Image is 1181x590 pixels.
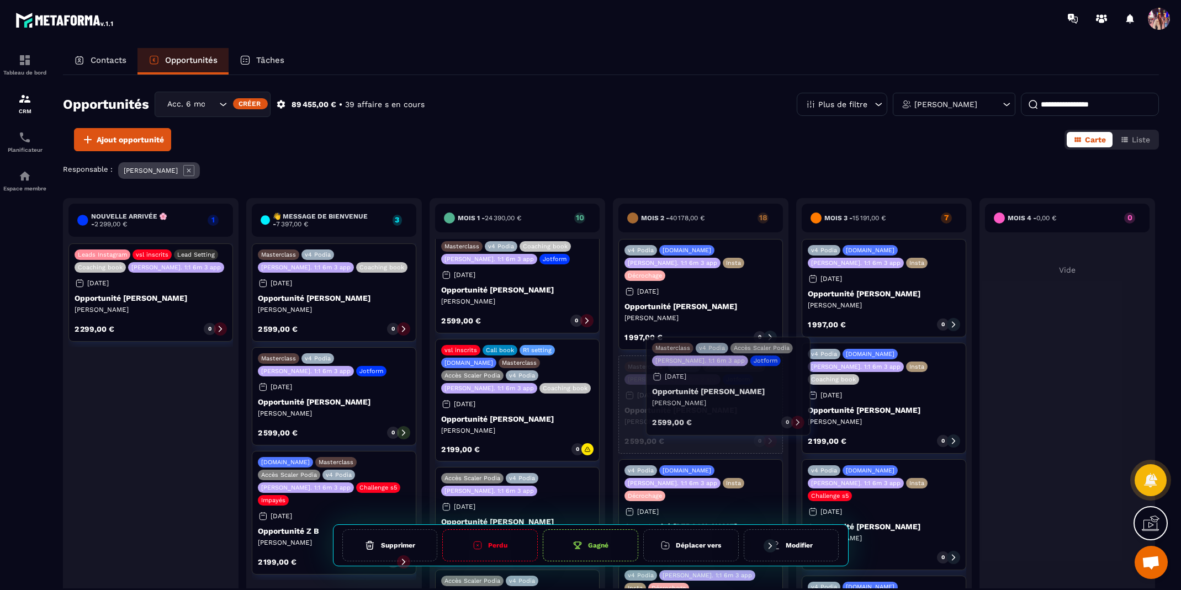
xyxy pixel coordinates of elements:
[628,572,654,579] p: v4 Podia
[671,363,697,370] p: v4 Podia
[441,426,594,435] p: [PERSON_NAME]
[909,259,924,267] p: Insta
[706,363,762,370] p: Accès Scaler Podia
[509,475,535,482] p: v4 Podia
[808,437,846,445] p: 2 199,00 €
[941,214,952,221] p: 7
[846,467,894,474] p: [DOMAIN_NAME]
[523,243,568,250] p: Coaching book
[624,417,777,426] p: [PERSON_NAME]
[3,84,47,123] a: formationformationCRM
[811,247,837,254] p: v4 Podia
[628,363,663,370] p: Masterclass
[97,134,164,145] span: Ajout opportunité
[292,99,336,110] p: 89 455,00 €
[1135,546,1168,579] a: Ouvrir le chat
[3,123,47,161] a: schedulerschedulerPlanificateur
[276,220,308,228] span: 7 397,00 €
[124,167,178,174] p: [PERSON_NAME]
[131,264,221,271] p: [PERSON_NAME]. 1:1 6m 3 app
[137,48,229,75] a: Opportunités
[663,247,711,254] p: [DOMAIN_NAME]
[486,347,514,354] p: Call book
[641,214,705,222] h6: Mois 2 -
[941,321,945,328] p: 0
[74,128,171,151] button: Ajout opportunité
[523,347,552,354] p: R1 setting
[941,437,945,445] p: 0
[726,376,750,383] p: Jotform
[165,55,218,65] p: Opportunités
[846,350,894,358] p: [DOMAIN_NAME]
[454,400,475,408] p: [DATE]
[576,445,579,453] p: 0
[444,487,534,495] p: [PERSON_NAME]. 1:1 6m 3 app
[485,214,521,222] span: 24 390,00 €
[229,48,295,75] a: Tâches
[1124,214,1135,221] p: 0
[663,572,752,579] p: [PERSON_NAME]. 1:1 6m 3 app
[726,480,741,487] p: Insta
[637,508,659,515] p: [DATE]
[391,429,395,437] p: 0
[441,445,480,453] p: 2 199,00 €
[818,100,867,108] p: Plus de filtre
[155,92,271,117] div: Search for option
[628,480,717,487] p: [PERSON_NAME]. 1:1 6m 3 app
[87,279,109,287] p: [DATE]
[575,317,578,325] p: 0
[909,480,924,487] p: Insta
[628,376,717,383] p: [PERSON_NAME]. 1:1 6m 3 app
[441,517,594,526] p: Opportunité [PERSON_NAME]
[258,305,410,314] p: [PERSON_NAME]
[3,185,47,192] p: Espace membre
[359,368,383,375] p: Jotform
[91,55,126,65] p: Contacts
[444,243,479,250] p: Masterclass
[574,214,585,221] p: 10
[914,100,977,108] p: [PERSON_NAME]
[3,70,47,76] p: Tableau de bord
[208,216,219,224] p: 1
[78,251,127,258] p: Leads Instagram
[624,406,777,414] p: Opportunité [PERSON_NAME]
[1114,132,1157,147] button: Liste
[808,417,960,426] p: [PERSON_NAME]
[75,294,227,302] p: Opportunité [PERSON_NAME]
[624,313,777,322] p: [PERSON_NAME]
[811,467,837,474] p: v4 Podia
[573,540,582,550] img: cup-gr.aac5f536.svg
[441,285,594,294] p: Opportunité [PERSON_NAME]
[18,92,31,105] img: formation
[985,265,1150,274] p: Vide
[637,391,659,399] p: [DATE]
[258,429,298,437] p: 2 599,00 €
[454,271,475,279] p: [DATE]
[624,302,777,311] p: Opportunité [PERSON_NAME]
[165,98,205,110] span: Acc. 6 mois - 3 appels
[1085,135,1106,144] span: Carte
[3,108,47,114] p: CRM
[676,541,721,549] h6: Déplacer vers
[543,256,566,263] p: Jotform
[393,216,402,224] p: 3
[258,397,410,406] p: Opportunité [PERSON_NAME]
[811,480,901,487] p: [PERSON_NAME]. 1:1 6m 3 app
[441,317,481,325] p: 2 599,00 €
[91,212,203,228] h6: Nouvelle arrivée 🌸 -
[444,347,477,354] p: vsl inscrits
[454,503,475,511] p: [DATE]
[543,385,587,392] p: Coaching book
[261,484,351,491] p: [PERSON_NAME]. 1:1 6m 3 app
[852,214,886,222] span: 15 191,00 €
[18,169,31,183] img: automations
[273,212,386,228] h6: 👋 Message de Bienvenue -
[63,165,113,173] p: Responsable :
[811,259,901,267] p: [PERSON_NAME]. 1:1 6m 3 app
[18,54,31,67] img: formation
[758,333,761,341] p: 0
[628,467,654,474] p: v4 Podia
[811,363,901,370] p: [PERSON_NAME]. 1:1 6m 3 app
[63,48,137,75] a: Contacts
[359,484,397,491] p: Challenge s5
